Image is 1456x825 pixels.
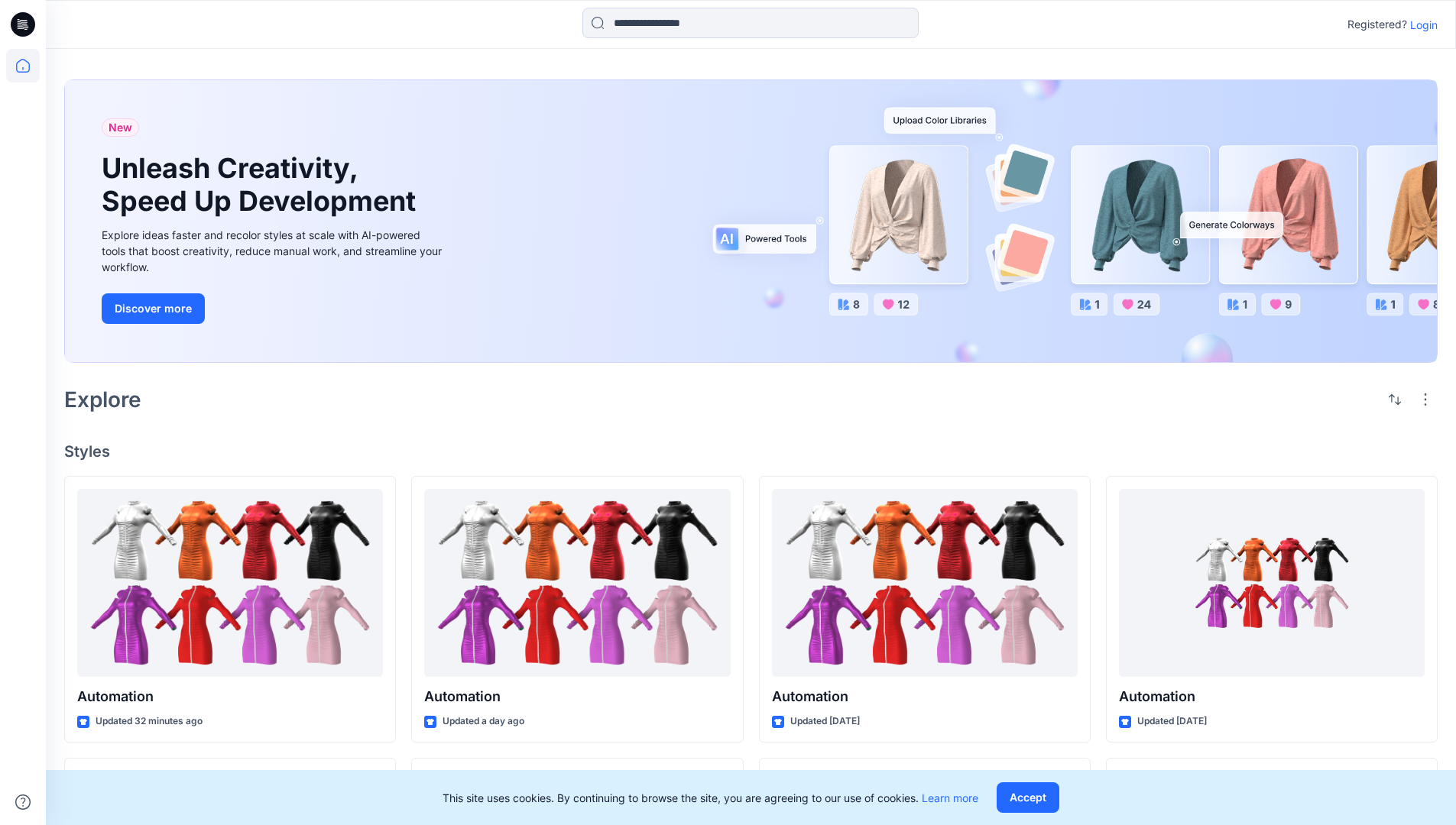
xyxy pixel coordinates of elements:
[77,686,383,707] p: Automation
[102,293,446,324] a: Discover more
[772,489,1078,678] a: Automation
[424,489,730,678] a: Automation
[443,790,978,806] p: This site uses cookies. By continuing to browse the site, you are agreeing to our use of cookies.
[1347,15,1407,34] p: Registered?
[102,227,446,275] div: Explore ideas faster and recolor styles at scale with AI-powered tools that boost creativity, red...
[102,293,205,324] button: Discover more
[77,489,383,678] a: Automation
[424,686,730,707] p: Automation
[1410,17,1438,33] p: Login
[443,713,524,730] p: Updated a day ago
[64,387,141,412] h2: Explore
[102,152,423,218] h1: Unleash Creativity, Speed Up Development
[772,686,1078,707] p: Automation
[1119,489,1425,678] a: Automation
[1137,713,1207,730] p: Updated [DATE]
[109,118,132,137] span: New
[997,782,1059,813] button: Accept
[1119,686,1425,707] p: Automation
[64,442,1438,461] h4: Styles
[790,713,860,730] p: Updated [DATE]
[96,713,203,730] p: Updated 32 minutes ago
[922,791,978,804] a: Learn more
